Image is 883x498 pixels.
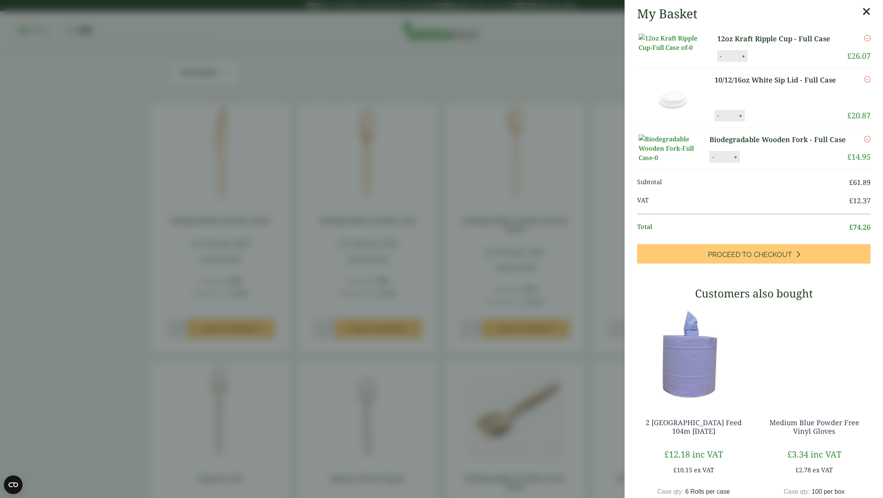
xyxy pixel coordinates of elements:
button: + [732,154,739,160]
span: Case qty: [657,488,684,495]
bdi: 12.37 [849,196,871,205]
span: Case qty: [784,488,810,495]
a: Remove this item [864,75,871,84]
span: £ [849,196,853,205]
span: £ [847,110,851,121]
a: Biodegradable Wooden Fork - Full Case [709,134,846,145]
span: £ [795,466,799,474]
span: inc VAT [692,448,723,460]
bdi: 3.34 [787,448,808,460]
button: Open CMP widget [4,475,23,494]
a: Medium Blue Powder Free Vinyl Gloves [769,418,859,436]
img: 3630017-2-Ply-Blue-Centre-Feed-104m [637,306,750,403]
a: 10/12/16oz White Sip Lid - Full Case [714,75,842,85]
bdi: 14.95 [847,151,871,162]
span: 6 Rolls per case [685,488,730,495]
span: 100 per box [812,488,845,495]
button: - [718,53,724,60]
span: £ [847,151,851,162]
a: 12oz Kraft Ripple Cup - Full Case [717,33,839,44]
span: £ [849,222,853,232]
button: + [737,113,744,119]
a: Proceed to Checkout [637,244,871,264]
span: VAT [637,195,849,206]
bdi: 20.87 [847,110,871,121]
button: - [715,113,721,119]
bdi: 61.89 [849,178,871,187]
span: ex VAT [694,466,714,474]
span: £ [673,466,677,474]
img: 12oz Kraft Ripple Cup-Full Case of-0 [639,33,709,52]
span: Subtotal [637,177,849,188]
span: inc VAT [811,448,841,460]
span: Proceed to Checkout [708,250,792,259]
bdi: 10.15 [673,466,692,474]
bdi: 26.07 [847,51,871,61]
img: Biodegradable Wooden Fork-Full Case-0 [639,134,709,162]
a: Remove this item [864,134,871,144]
bdi: 74.26 [849,222,871,232]
span: ex VAT [813,466,833,474]
bdi: 12.18 [664,448,690,460]
a: Remove this item [864,33,871,43]
h3: Customers also bought [637,287,871,300]
span: £ [849,178,853,187]
span: £ [787,448,792,460]
span: £ [847,51,851,61]
bdi: 2.78 [795,466,811,474]
a: 2 [GEOGRAPHIC_DATA] Feed 104m [DATE] [646,418,742,436]
span: £ [664,448,669,460]
button: + [739,53,747,60]
span: Total [637,222,849,232]
button: - [710,154,716,160]
h2: My Basket [637,6,697,21]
